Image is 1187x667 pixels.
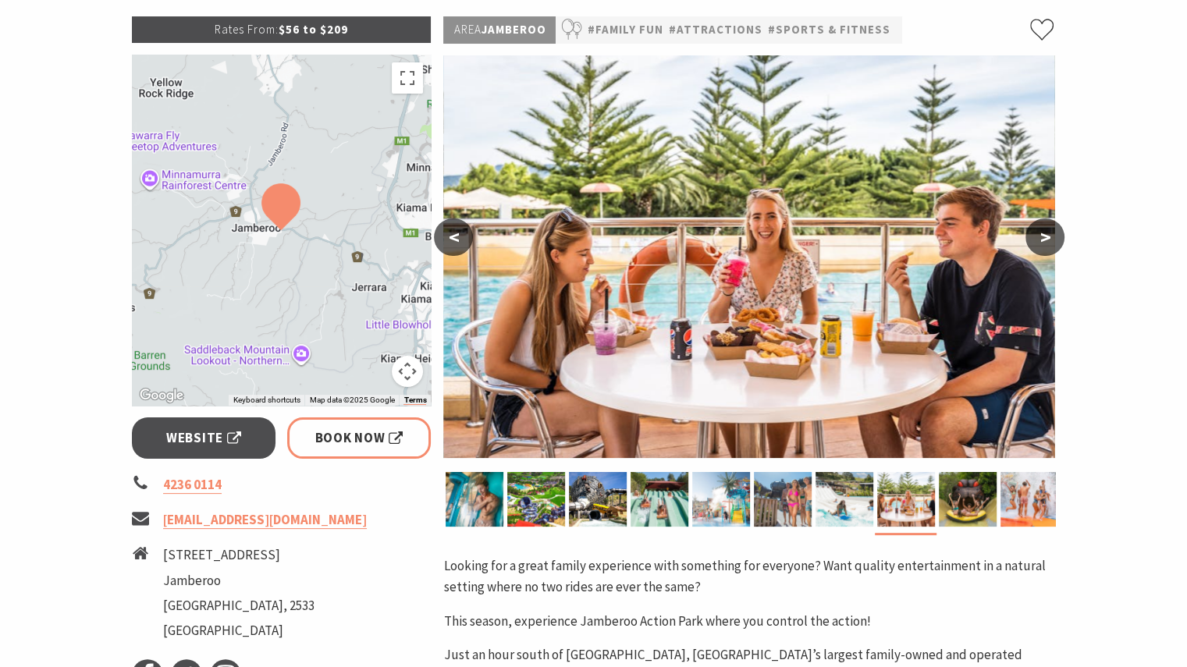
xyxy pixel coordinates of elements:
a: #Family Fun [587,20,663,40]
button: > [1025,218,1064,256]
a: Website [132,417,276,459]
button: Keyboard shortcuts [233,395,300,406]
a: Open this area in Google Maps (opens a new window) [136,385,187,406]
img: Drop into the Darkness on The Taipan! [939,472,997,527]
a: [EMAIL_ADDRESS][DOMAIN_NAME] [163,511,367,529]
button: Map camera controls [392,356,423,387]
img: A Truly Hair Raising Experience - The Stinger, only at Jamberoo! [446,472,503,527]
img: Feel The Rush, race your mates - Octo-Racer, only at Jamberoo Action Park [816,472,873,527]
img: only at Jamberoo...where you control the action! [631,472,688,527]
span: Book Now [315,428,403,449]
span: Map data ©2025 Google [309,396,394,404]
button: Toggle fullscreen view [392,62,423,94]
img: Bombora Seafood Bombora Scoop [877,472,935,527]
img: Fun for everyone at Banjo's Billabong [1000,472,1058,527]
li: [GEOGRAPHIC_DATA], 2533 [163,595,315,616]
img: The Perfect Storm [569,472,627,527]
p: $56 to $209 [132,16,432,43]
li: [GEOGRAPHIC_DATA] [163,620,315,641]
img: Jamberoo Action Park [692,472,750,527]
button: < [434,218,473,256]
li: [STREET_ADDRESS] [163,545,315,566]
p: Jamberoo [443,16,556,44]
img: Jamberoo Action Park [507,472,565,527]
img: Bombora Seafood Bombora Scoop [443,55,1055,458]
a: #Attractions [668,20,762,40]
p: This season, experience Jamberoo Action Park where you control the action! [443,611,1055,632]
span: Area [453,22,481,37]
img: Jamberoo...where you control the Action! [754,472,812,527]
a: Terms (opens in new tab) [403,396,426,405]
li: Jamberoo [163,570,315,591]
a: Book Now [287,417,432,459]
span: Rates From: [215,22,279,37]
a: 4236 0114 [163,476,222,494]
span: Website [166,428,241,449]
img: Google [136,385,187,406]
a: #Sports & Fitness [767,20,890,40]
p: Looking for a great family experience with something for everyone? Want quality entertainment in ... [443,555,1055,598]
